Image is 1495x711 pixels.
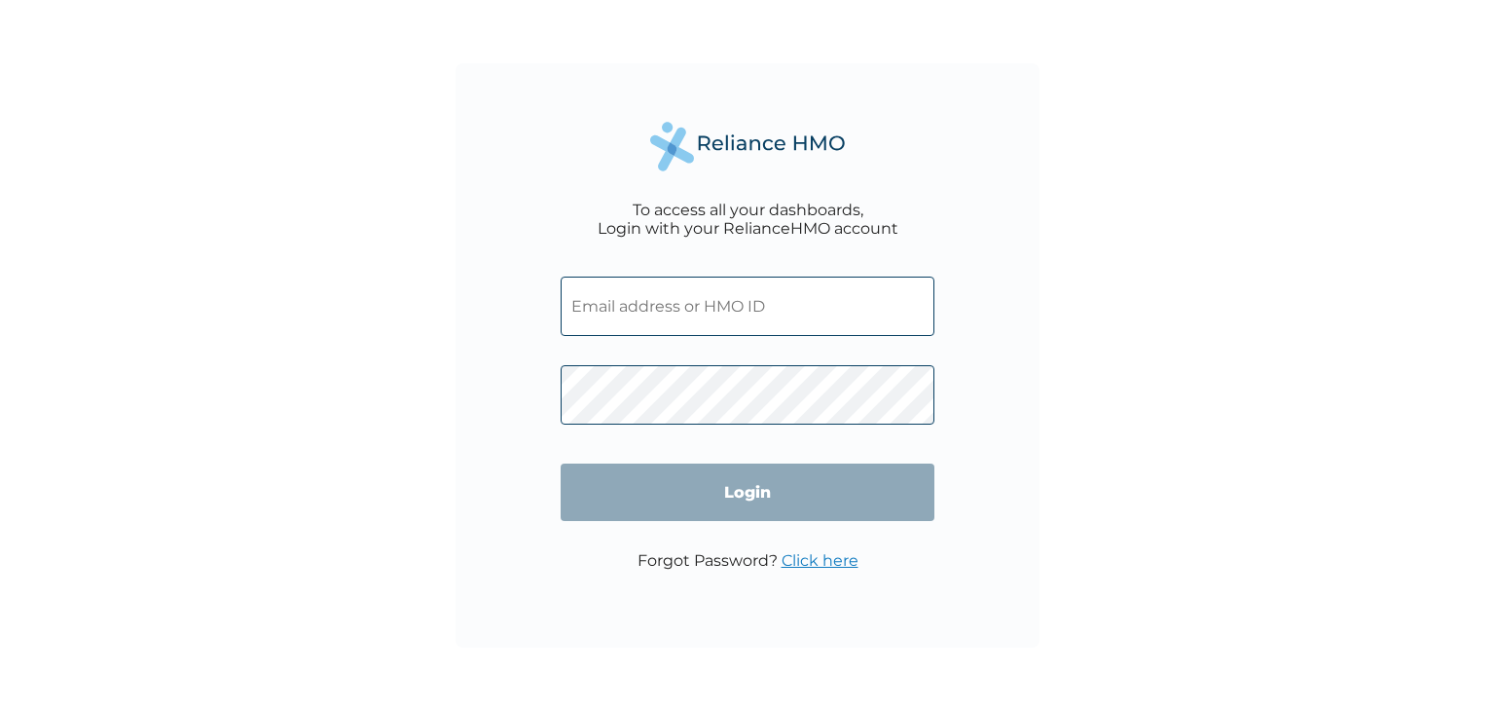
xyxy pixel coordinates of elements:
[782,551,858,570] a: Click here
[638,551,858,570] p: Forgot Password?
[650,122,845,171] img: Reliance Health's Logo
[561,277,934,336] input: Email address or HMO ID
[561,464,934,521] input: Login
[598,201,898,238] div: To access all your dashboards, Login with your RelianceHMO account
